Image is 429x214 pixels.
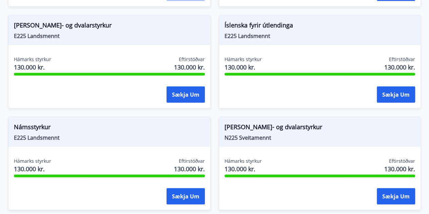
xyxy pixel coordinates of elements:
[167,86,205,103] button: Sækja um
[14,134,205,141] span: E225 Landsmennt
[14,56,51,63] span: Hámarks styrkur
[225,21,415,32] span: Íslenska fyrir útlendinga
[179,158,205,164] span: Eftirstöðvar
[225,56,262,63] span: Hámarks styrkur
[14,158,51,164] span: Hámarks styrkur
[14,21,205,32] span: [PERSON_NAME]- og dvalarstyrkur
[174,164,205,173] span: 130.000 kr.
[225,158,262,164] span: Hámarks styrkur
[389,56,415,63] span: Eftirstöðvar
[14,63,51,72] span: 130.000 kr.
[167,188,205,205] button: Sækja um
[377,188,415,205] button: Sækja um
[225,32,415,40] span: E225 Landsmennt
[174,63,205,72] span: 130.000 kr.
[225,122,415,134] span: [PERSON_NAME]- og dvalarstyrkur
[14,32,205,40] span: E225 Landsmennt
[179,56,205,63] span: Eftirstöðvar
[225,63,262,72] span: 130.000 kr.
[14,164,51,173] span: 130.000 kr.
[384,164,415,173] span: 130.000 kr.
[389,158,415,164] span: Eftirstöðvar
[225,164,262,173] span: 130.000 kr.
[225,134,415,141] span: N225 Sveitamennt
[384,63,415,72] span: 130.000 kr.
[377,86,415,103] button: Sækja um
[14,122,205,134] span: Námsstyrkur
